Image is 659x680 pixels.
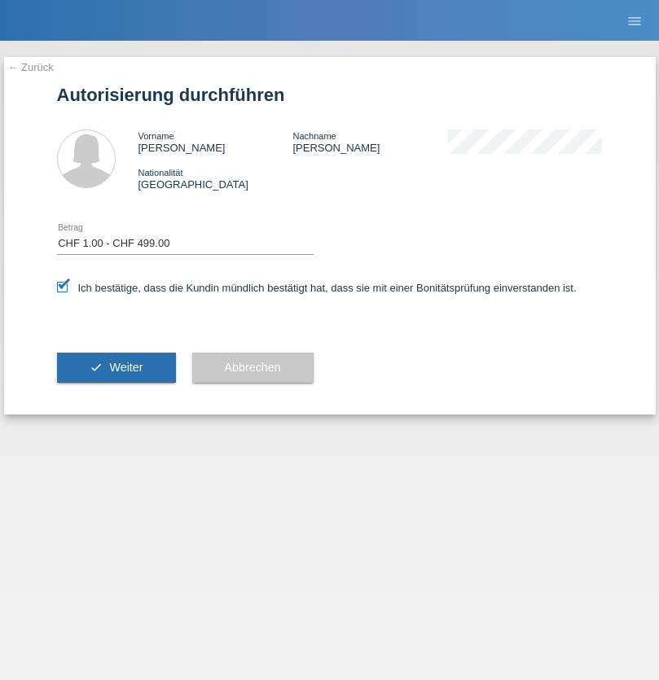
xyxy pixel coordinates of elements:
[90,361,103,374] i: check
[57,353,176,384] button: check Weiter
[57,282,577,294] label: Ich bestätige, dass die Kundin mündlich bestätigt hat, dass sie mit einer Bonitätsprüfung einvers...
[138,166,293,191] div: [GEOGRAPHIC_DATA]
[618,15,651,25] a: menu
[8,61,54,73] a: ← Zurück
[192,353,314,384] button: Abbrechen
[292,131,336,141] span: Nachname
[292,129,447,154] div: [PERSON_NAME]
[138,168,183,178] span: Nationalität
[225,361,281,374] span: Abbrechen
[138,131,174,141] span: Vorname
[57,85,603,105] h1: Autorisierung durchführen
[109,361,143,374] span: Weiter
[138,129,293,154] div: [PERSON_NAME]
[626,13,643,29] i: menu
